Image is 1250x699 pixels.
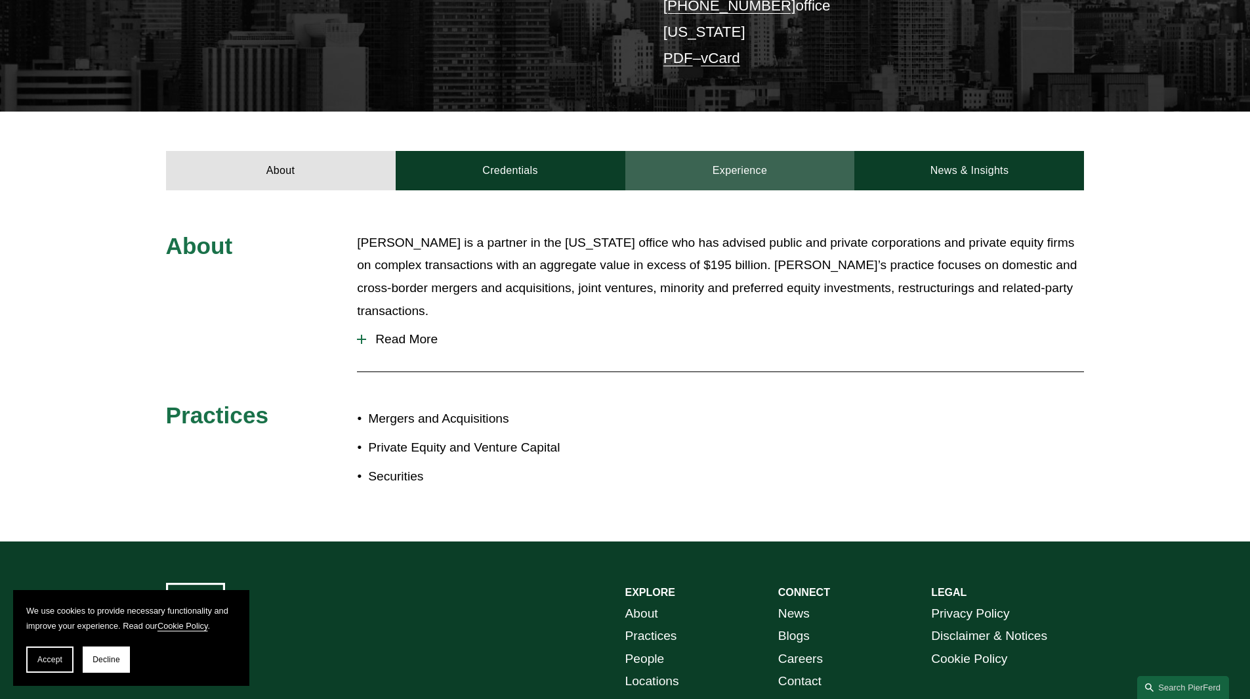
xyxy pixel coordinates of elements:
span: Decline [93,655,120,664]
a: News & Insights [854,151,1084,190]
a: Locations [625,670,679,693]
a: News [778,603,810,625]
button: Accept [26,646,73,673]
a: PDF [663,50,693,66]
section: Cookie banner [13,590,249,686]
span: Read More [366,332,1084,347]
strong: EXPLORE [625,587,675,598]
a: Contact [778,670,822,693]
a: Experience [625,151,855,190]
a: Practices [625,625,677,648]
p: Mergers and Acquisitions [368,408,625,431]
p: [PERSON_NAME] is a partner in the [US_STATE] office who has advised public and private corporatio... [357,232,1084,322]
p: Private Equity and Venture Capital [368,436,625,459]
span: Practices [166,402,269,428]
a: Cookie Policy [157,621,208,631]
a: Disclaimer & Notices [931,625,1047,648]
a: Search this site [1137,676,1229,699]
a: About [166,151,396,190]
p: Securities [368,465,625,488]
strong: CONNECT [778,587,830,598]
strong: LEGAL [931,587,967,598]
a: Cookie Policy [931,648,1007,671]
a: People [625,648,665,671]
p: We use cookies to provide necessary functionality and improve your experience. Read our . [26,603,236,633]
span: About [166,233,233,259]
a: Privacy Policy [931,603,1009,625]
a: About [625,603,658,625]
a: vCard [701,50,740,66]
button: Decline [83,646,130,673]
a: Careers [778,648,823,671]
span: Accept [37,655,62,664]
a: Blogs [778,625,810,648]
button: Read More [357,322,1084,356]
a: Credentials [396,151,625,190]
